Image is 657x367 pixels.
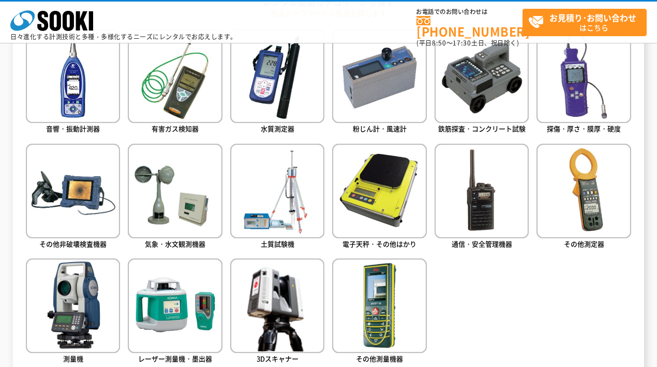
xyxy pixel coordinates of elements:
img: その他測定器 [536,144,631,238]
img: レーザー測量機・墨出器 [128,258,222,353]
span: その他測定器 [564,239,604,249]
img: その他測量機器 [332,258,426,353]
span: レーザー測量機・墨出器 [138,354,212,363]
span: 気象・水文観測機器 [145,239,205,249]
span: 測量機 [63,354,83,363]
a: お見積り･お問い合わせはこちら [522,9,647,36]
span: 電子天秤・その他はかり [342,239,416,249]
p: 日々進化する計測技術と多種・多様化するニーズにレンタルでお応えします。 [10,34,237,40]
span: 水質測定器 [261,124,294,133]
a: 電子天秤・その他はかり [332,144,426,251]
img: 3Dスキャナー [230,258,324,353]
img: 土質試験機 [230,144,324,238]
img: 水質測定器 [230,29,324,123]
img: 音響・振動計測器 [26,29,120,123]
strong: お見積り･お問い合わせ [549,11,636,24]
a: 3Dスキャナー [230,258,324,365]
a: 鉄筋探査・コンクリート試験 [435,29,529,136]
img: 測量機 [26,258,120,353]
a: レーザー測量機・墨出器 [128,258,222,365]
span: その他非破壊検査機器 [39,239,107,249]
a: 測量機 [26,258,120,365]
span: はこちら [528,9,646,35]
img: 有害ガス検知器 [128,29,222,123]
img: 電子天秤・その他はかり [332,144,426,238]
img: その他非破壊検査機器 [26,144,120,238]
a: 通信・安全管理機器 [435,144,529,251]
img: 通信・安全管理機器 [435,144,529,238]
span: 17:30 [453,38,471,48]
span: 音響・振動計測器 [46,124,100,133]
a: 粉じん計・風速計 [332,29,426,136]
span: (平日 ～ 土日、祝日除く) [416,38,519,48]
span: 粉じん計・風速計 [353,124,407,133]
span: お電話でのお問い合わせは [416,9,522,15]
span: 通信・安全管理機器 [452,239,512,249]
a: 水質測定器 [230,29,324,136]
a: [PHONE_NUMBER] [416,16,522,37]
a: その他測定器 [536,144,631,251]
img: 鉄筋探査・コンクリート試験 [435,29,529,123]
a: その他測量機器 [332,258,426,365]
span: 3Dスキャナー [257,354,298,363]
a: 気象・水文観測機器 [128,144,222,251]
span: 探傷・厚さ・膜厚・硬度 [547,124,621,133]
a: その他非破壊検査機器 [26,144,120,251]
a: 探傷・厚さ・膜厚・硬度 [536,29,631,136]
span: 鉄筋探査・コンクリート試験 [438,124,526,133]
a: 音響・振動計測器 [26,29,120,136]
a: 土質試験機 [230,144,324,251]
span: 土質試験機 [261,239,294,249]
span: 8:50 [432,38,446,48]
span: 有害ガス検知器 [152,124,199,133]
img: 気象・水文観測機器 [128,144,222,238]
a: 有害ガス検知器 [128,29,222,136]
span: その他測量機器 [356,354,403,363]
img: 探傷・厚さ・膜厚・硬度 [536,29,631,123]
img: 粉じん計・風速計 [332,29,426,123]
